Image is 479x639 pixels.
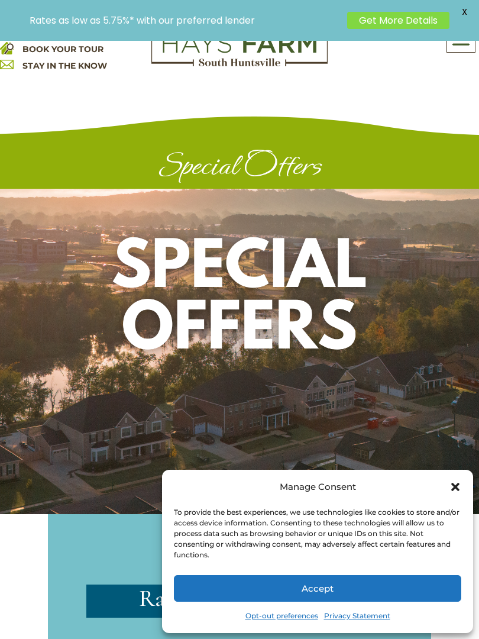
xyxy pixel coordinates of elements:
[347,12,449,29] a: Get More Details
[22,60,107,71] a: STAY IN THE KNOW
[280,479,356,495] div: Manage Consent
[449,481,461,493] div: Close dialog
[86,585,393,618] h2: Rates as low as 5.75%*
[324,608,390,624] a: Privacy Statement
[151,24,328,67] img: Logo
[151,59,328,69] a: hays farm homes huntsville development
[30,15,341,26] p: Rates as low as 5.75%* with our preferred lender
[174,575,461,602] button: Accept
[86,561,393,578] h4: Unlock Your Dream Home With
[174,507,460,560] div: To provide the best experiences, we use technologies like cookies to store and/or access device i...
[455,3,473,21] span: X
[22,44,103,54] a: BOOK YOUR TOUR
[245,608,318,624] a: Opt-out preferences
[48,148,431,189] h1: Special Offers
